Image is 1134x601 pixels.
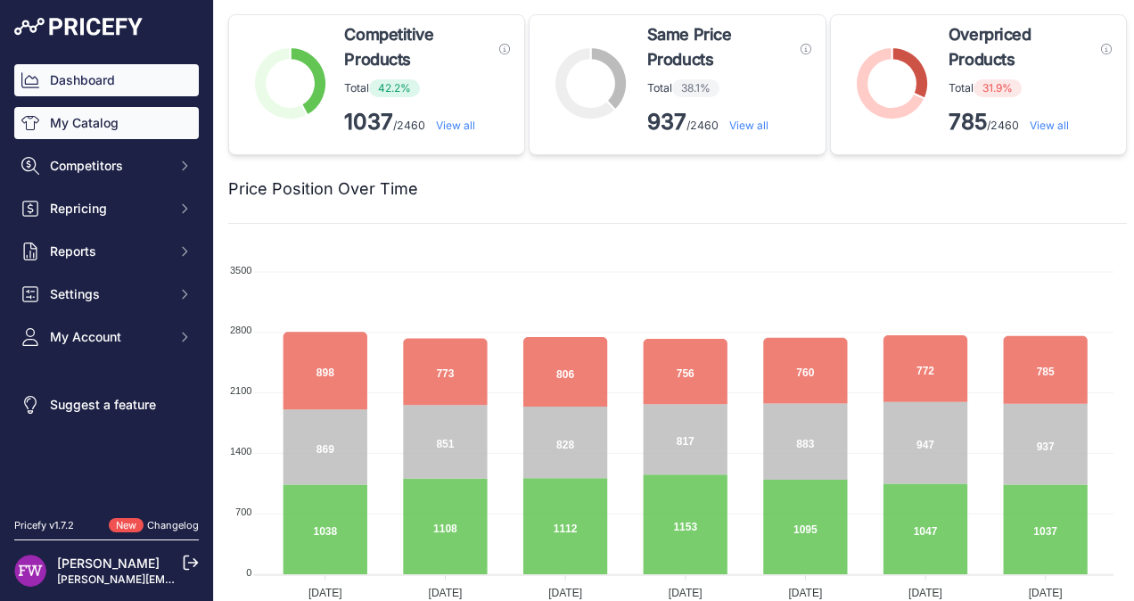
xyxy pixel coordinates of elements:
tspan: 700 [235,506,251,517]
strong: 937 [647,109,686,135]
tspan: 1400 [230,446,251,457]
button: Settings [14,278,199,310]
p: /2460 [949,108,1112,136]
button: Reports [14,235,199,268]
tspan: [DATE] [429,587,463,599]
tspan: 2800 [230,325,251,335]
span: 38.1% [672,79,719,97]
span: Competitors [50,157,167,175]
span: New [109,518,144,533]
nav: Sidebar [14,64,199,497]
tspan: 2100 [230,385,251,396]
tspan: [DATE] [548,587,582,599]
p: /2460 [344,108,510,136]
tspan: [DATE] [788,587,822,599]
a: [PERSON_NAME][EMAIL_ADDRESS][DOMAIN_NAME] [57,572,332,586]
tspan: [DATE] [669,587,703,599]
span: Settings [50,285,167,303]
a: View all [1030,119,1069,132]
span: Overpriced Products [949,22,1094,72]
tspan: [DATE] [1029,587,1063,599]
button: Repricing [14,193,199,225]
span: Competitive Products [344,22,492,72]
span: Reports [50,243,167,260]
button: Competitors [14,150,199,182]
img: Pricefy Logo [14,18,143,36]
span: Repricing [50,200,167,218]
h2: Price Position Over Time [228,177,418,202]
div: Pricefy v1.7.2 [14,518,74,533]
a: [PERSON_NAME] [57,556,160,571]
strong: 1037 [344,109,393,135]
a: Changelog [147,519,199,531]
span: My Account [50,328,167,346]
strong: 785 [949,109,987,135]
p: /2460 [647,108,811,136]
p: Total [949,79,1112,97]
tspan: 0 [246,567,251,578]
a: My Catalog [14,107,199,139]
a: Dashboard [14,64,199,96]
tspan: 3500 [230,265,251,276]
tspan: [DATE] [308,587,342,599]
a: Suggest a feature [14,389,199,421]
span: 42.2% [369,79,420,97]
p: Total [647,79,811,97]
span: 31.9% [974,79,1022,97]
a: View all [729,119,768,132]
button: My Account [14,321,199,353]
a: View all [436,119,475,132]
p: Total [344,79,510,97]
tspan: [DATE] [908,587,942,599]
span: Same Price Products [647,22,793,72]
